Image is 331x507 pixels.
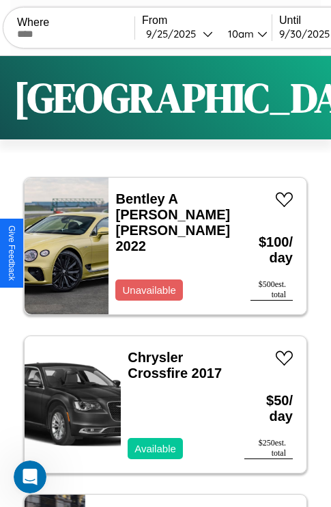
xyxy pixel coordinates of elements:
label: Where [17,16,134,29]
button: 9/25/2025 [142,27,217,41]
h3: $ 100 / day [250,221,293,279]
p: Unavailable [122,281,175,299]
div: 10am [221,27,257,40]
div: $ 500 est. total [250,279,293,301]
div: $ 250 est. total [244,438,293,459]
button: 10am [217,27,272,41]
div: 9 / 25 / 2025 [146,27,203,40]
h3: $ 50 / day [244,379,293,438]
iframe: Intercom live chat [14,461,46,493]
label: From [142,14,272,27]
p: Available [134,439,176,458]
a: Chrysler Crossfire 2017 [128,350,222,381]
div: Give Feedback [7,225,16,281]
a: Bentley A [PERSON_NAME] [PERSON_NAME] 2022 [115,191,230,253]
